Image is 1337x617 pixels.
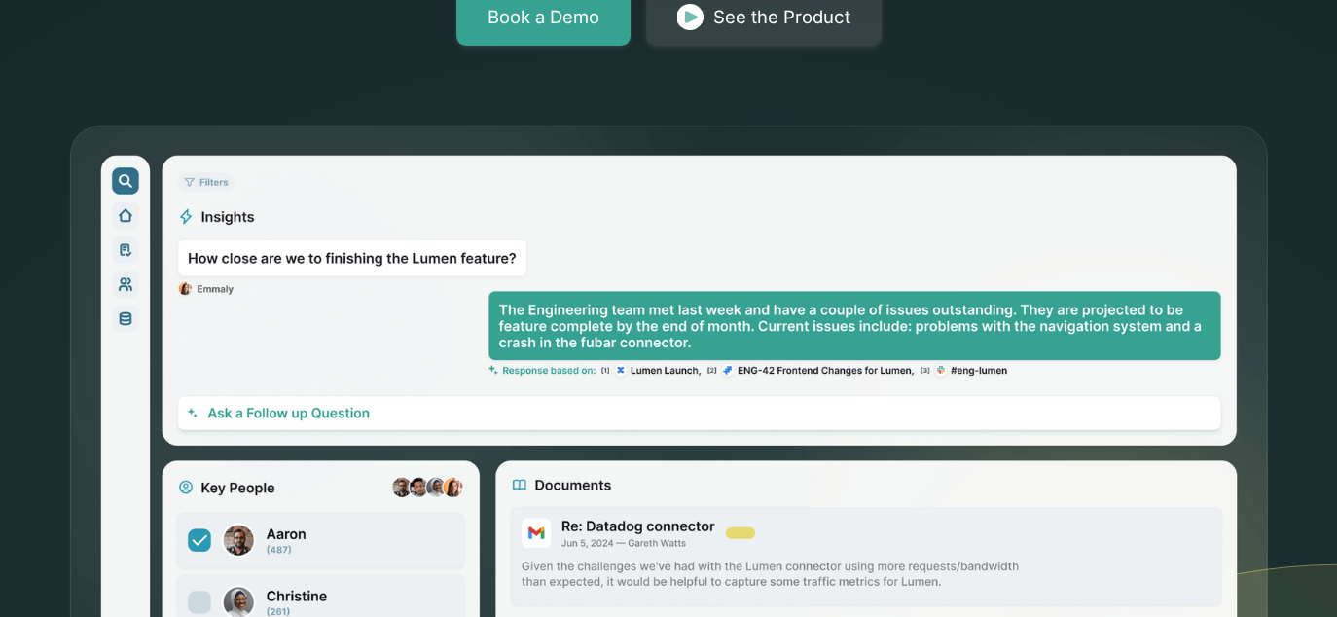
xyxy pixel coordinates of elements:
[1240,524,1337,617] iframe: Chat Widget
[713,4,850,31] div: See the Product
